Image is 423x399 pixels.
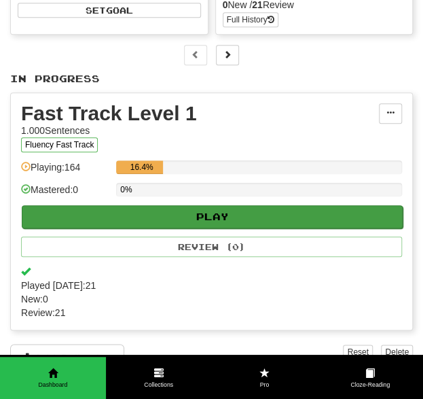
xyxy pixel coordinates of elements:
[223,12,278,27] button: Full History
[21,292,402,306] span: New: 0
[21,183,109,205] div: Mastered: 0
[21,306,402,319] span: Review: 21
[21,279,402,292] span: Played [DATE]: 21
[18,3,201,18] button: Setgoal
[10,344,124,375] button: Add Collection
[22,205,403,228] button: Play
[21,103,379,124] div: Fast Track Level 1
[106,381,212,389] span: Collections
[343,345,372,360] button: Reset
[317,381,423,389] span: Cloze-Reading
[21,160,109,183] div: Playing: 164
[120,160,163,174] div: 16.4%
[21,124,379,137] div: 1.000 Sentences
[212,381,318,389] span: Pro
[10,72,413,86] p: In Progress
[21,237,402,257] button: Review (0)
[21,137,98,152] button: Fluency Fast Track
[381,345,413,360] button: Delete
